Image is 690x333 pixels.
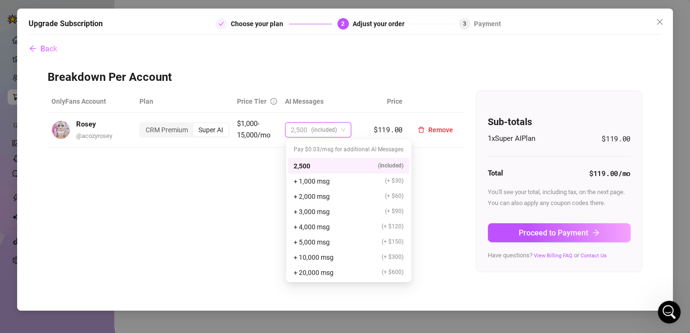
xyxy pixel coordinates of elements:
div: • [DATE] [87,184,113,194]
span: Izzy AI Chatter 👩 [31,175,90,182]
h3: Breakdown Per Account [48,70,642,85]
button: Messages [48,245,95,284]
span: 2,500 [291,123,307,137]
div: Amit [34,78,49,88]
span: + 3,000 msg [294,206,330,217]
span: Remove [428,126,453,134]
div: 🌟 Supercreator [31,184,85,194]
span: 2,500 [294,161,310,171]
div: • [DATE] [58,113,85,123]
a: Contact Us [581,253,607,259]
span: 1 x Super AI Plan [488,133,535,145]
span: + 5,000 msg [294,237,330,247]
span: Report Bug 🐛 [31,139,79,147]
span: $1,000-15,000/mo [237,119,271,139]
img: avatar.jpg [52,121,70,139]
span: + 10,000 msg [294,252,334,263]
img: Profile image for Amit [11,69,30,88]
span: 3 [463,20,466,27]
span: $119.00 [374,125,403,134]
div: N [18,183,29,194]
span: Messages [53,269,89,276]
button: News [143,245,190,284]
span: Hi [PERSON_NAME] is now active on your account and ready to be turned on. Let me know if you need... [34,210,542,217]
span: (+ $600) [382,268,404,277]
span: close [656,18,663,26]
span: check [218,21,224,27]
span: + 20,000 msg [294,267,334,278]
span: Price Tier [237,98,266,105]
strong: $119.00 /mo [589,168,631,178]
div: Giselle [34,113,56,123]
span: Help [111,269,127,276]
div: Payment [474,18,501,29]
th: OnlyFans Account [48,90,135,113]
iframe: Intercom live chat [658,301,680,323]
span: info-circle [270,98,277,105]
h4: Sub-totals [488,115,631,128]
div: • [DATE] [91,219,118,229]
button: Remove [410,122,461,137]
strong: Rosey [76,120,96,128]
div: Profile image for Tanya [11,245,30,264]
div: CRM Premium [140,123,193,137]
div: [PERSON_NAME] [34,43,89,53]
button: Close [652,14,667,29]
span: (+ $90) [385,207,404,216]
img: Ella avatar [10,147,21,159]
span: Proceed to Payment [519,228,588,237]
img: Giselle avatar [14,175,25,186]
span: You'll see your total, including tax, on the next page. You can also apply any coupon codes there. [488,188,625,206]
th: Price [368,90,406,113]
span: + 1,000 msg [294,176,330,186]
div: Pay $0.03/msg for additional AI Messages [288,141,409,158]
img: Profile image for Ella [11,209,30,228]
div: 🌟 Supercreator [31,148,85,158]
div: Adjust your order [353,18,410,29]
span: (+ $120) [382,222,404,231]
span: Close [652,18,667,26]
div: segmented control [139,122,229,137]
img: Giselle avatar [14,140,25,151]
div: • [DATE] [51,78,78,88]
h5: Upgrade Subscription [29,18,103,29]
span: $119.00 [601,133,631,145]
span: (included) [311,123,337,137]
span: arrow-left [29,45,37,52]
button: Proceed to Paymentarrow-right [488,223,631,242]
img: Ella avatar [10,183,21,194]
span: + 2,000 msg [294,191,330,202]
span: (+ $150) [382,237,404,246]
div: Super AI [193,123,228,137]
span: News [158,269,176,276]
span: arrow-right [592,229,600,236]
span: (+ $60) [385,192,404,201]
span: (+ $30) [385,176,404,186]
span: Home [14,269,33,276]
span: (+ $300) [382,253,404,262]
h1: Messages [70,4,122,20]
a: View Billing FAQ [534,253,572,259]
span: (included) [378,161,404,170]
button: Help [95,245,143,284]
div: Close [167,4,184,21]
span: delete [418,127,424,133]
span: @ acozyrosey [76,132,112,139]
th: AI Messages [281,90,368,113]
div: • [DATE] [87,148,113,158]
button: Back [29,39,58,59]
img: Profile image for Ella [11,33,30,52]
span: Back [40,44,57,53]
div: Choose your plan [231,18,289,29]
strong: Total [488,169,503,177]
img: Profile image for Giselle [11,104,30,123]
span: + 4,000 msg [294,222,330,232]
div: N [18,147,29,159]
span: 2 [341,20,345,27]
span: Should be stable now. Sorry for the inconvenience ❤️ [34,69,211,77]
div: • [DATE] [91,43,118,53]
th: Plan [136,90,233,113]
span: Have questions? or [488,252,607,259]
div: [PERSON_NAME] [34,219,89,229]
